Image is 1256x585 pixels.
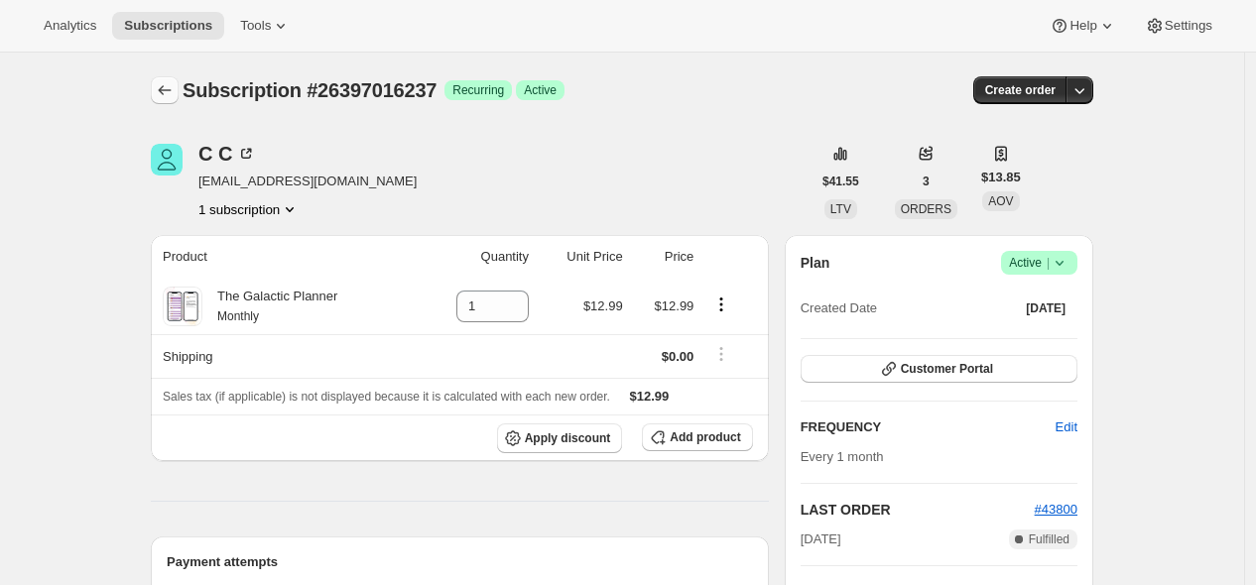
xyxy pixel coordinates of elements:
span: Help [1069,18,1096,34]
small: Monthly [217,309,259,323]
span: Apply discount [525,430,611,446]
span: Sales tax (if applicable) is not displayed because it is calculated with each new order. [163,390,610,404]
span: C C [151,144,183,175]
span: $12.99 [655,298,694,313]
img: product img [165,287,199,326]
span: Settings [1165,18,1212,34]
h2: LAST ORDER [801,500,1035,520]
span: $12.99 [583,298,623,313]
span: ORDERS [901,202,951,216]
span: Active [524,82,557,98]
button: Analytics [32,12,108,40]
h2: FREQUENCY [801,417,1056,437]
span: Subscriptions [124,18,212,34]
span: $41.55 [822,174,859,189]
button: Help [1038,12,1128,40]
button: 3 [911,168,942,195]
button: Settings [1133,12,1224,40]
span: Recurring [452,82,504,98]
button: Product actions [705,293,737,315]
button: [DATE] [1014,294,1077,322]
span: LTV [830,202,851,216]
div: C C [198,144,256,164]
span: Add product [670,429,740,445]
button: #43800 [1035,500,1077,520]
button: Tools [228,12,303,40]
button: Shipping actions [705,343,737,365]
button: Subscriptions [112,12,224,40]
span: Active [1009,253,1069,273]
button: Create order [973,76,1068,104]
span: [DATE] [1026,300,1066,316]
span: | [1047,255,1050,271]
h2: Payment attempts [167,552,753,572]
span: $12.99 [630,389,670,404]
th: Shipping [151,334,418,378]
span: [EMAIL_ADDRESS][DOMAIN_NAME] [198,172,417,191]
span: 3 [923,174,930,189]
th: Price [629,235,700,279]
button: Customer Portal [801,355,1077,383]
th: Product [151,235,418,279]
button: Add product [642,423,752,451]
button: Apply discount [497,423,623,453]
a: #43800 [1035,502,1077,517]
span: Every 1 month [801,449,884,464]
span: Fulfilled [1029,531,1069,547]
span: Subscription #26397016237 [183,79,437,101]
span: Analytics [44,18,96,34]
button: Product actions [198,199,300,219]
span: Create order [985,82,1056,98]
h2: Plan [801,253,830,273]
span: $13.85 [981,168,1021,187]
th: Unit Price [535,235,629,279]
th: Quantity [418,235,535,279]
button: Edit [1044,411,1089,443]
span: Edit [1056,417,1077,437]
div: The Galactic Planner [202,287,337,326]
span: [DATE] [801,529,841,549]
span: Customer Portal [901,361,993,377]
button: Subscriptions [151,76,179,104]
span: Tools [240,18,271,34]
button: $41.55 [811,168,871,195]
span: $0.00 [662,349,694,364]
span: AOV [988,194,1013,208]
span: Created Date [801,298,877,318]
